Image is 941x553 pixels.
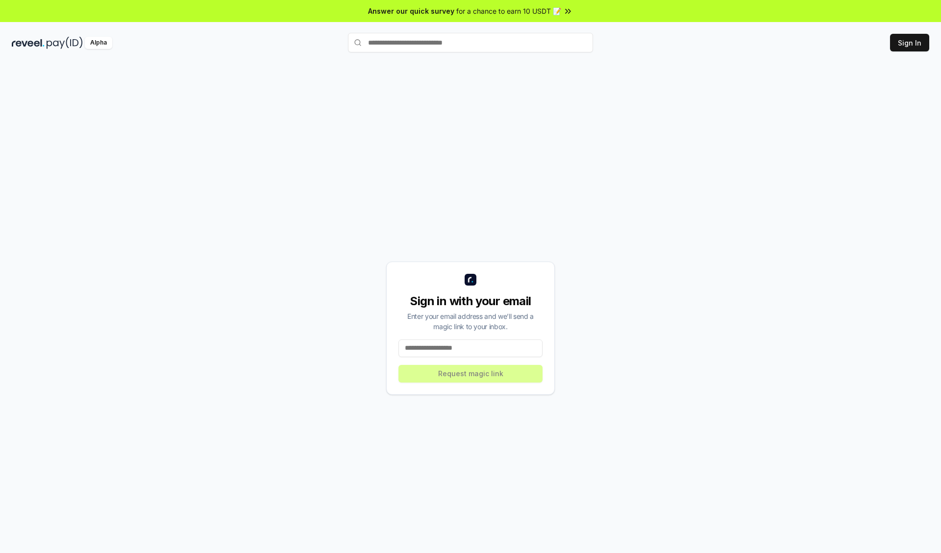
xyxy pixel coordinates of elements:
img: reveel_dark [12,37,45,49]
span: for a chance to earn 10 USDT 📝 [456,6,561,16]
span: Answer our quick survey [368,6,454,16]
img: logo_small [465,274,476,286]
div: Enter your email address and we’ll send a magic link to your inbox. [398,311,543,332]
div: Alpha [85,37,112,49]
button: Sign In [890,34,929,51]
img: pay_id [47,37,83,49]
div: Sign in with your email [398,293,543,309]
